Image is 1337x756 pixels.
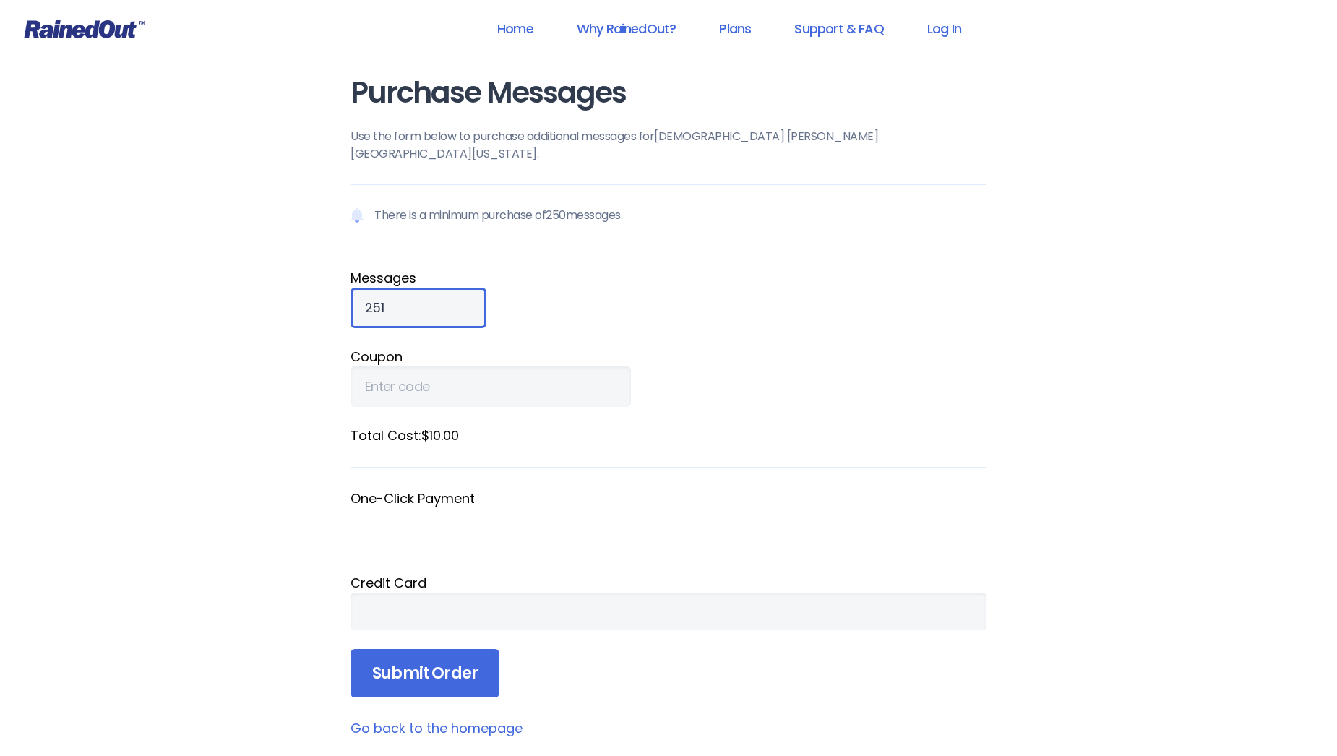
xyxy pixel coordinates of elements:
input: Enter code [351,366,631,407]
div: Credit Card [351,573,986,593]
a: Plans [700,12,770,45]
iframe: Secure payment button frame [351,508,986,554]
a: Why RainedOut? [558,12,695,45]
p: There is a minimum purchase of 250 messages. [351,184,986,246]
iframe: Secure card payment input frame [365,603,972,619]
a: Go back to the homepage [351,719,523,737]
p: Use the form below to purchase additional messages for [DEMOGRAPHIC_DATA] [PERSON_NAME][GEOGRAPHI... [351,128,986,163]
a: Home [478,12,552,45]
label: Total Cost: $10.00 [351,426,986,445]
label: Message s [351,268,986,288]
fieldset: One-Click Payment [351,489,986,554]
img: Notification icon [351,207,364,224]
input: Submit Order [351,649,499,698]
a: Support & FAQ [775,12,902,45]
label: Coupon [351,347,986,366]
h1: Purchase Messages [351,77,986,109]
input: Qty [351,288,486,328]
a: Log In [908,12,980,45]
